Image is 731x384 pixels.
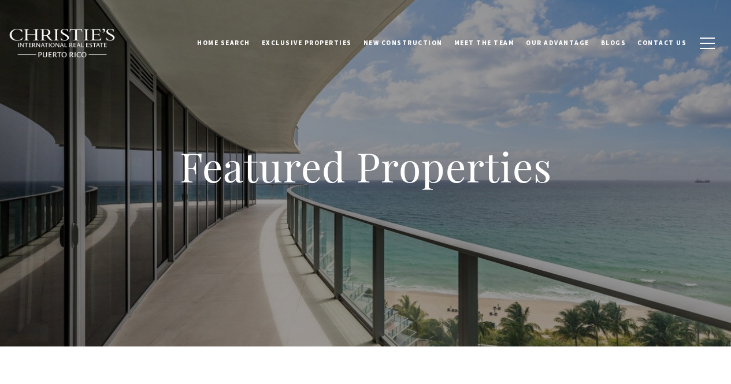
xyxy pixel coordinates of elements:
span: Contact Us [637,39,687,47]
a: Blogs [595,28,632,57]
a: New Construction [358,28,448,57]
a: Exclusive Properties [256,28,358,57]
span: Exclusive Properties [262,39,352,47]
a: Home Search [191,28,256,57]
span: New Construction [363,39,443,47]
span: Blogs [601,39,626,47]
a: Meet the Team [448,28,521,57]
h1: Featured Properties [106,141,626,192]
a: Our Advantage [520,28,595,57]
span: Our Advantage [526,39,589,47]
img: Christie's International Real Estate black text logo [9,28,116,58]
